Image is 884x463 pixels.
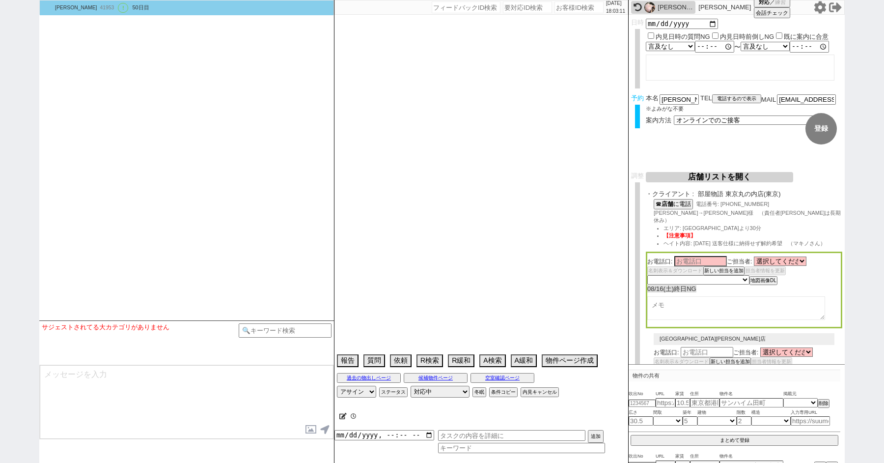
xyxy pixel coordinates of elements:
[479,354,505,367] button: A検索
[606,7,625,15] p: 18:03:11
[438,430,585,441] input: タスクの内容を詳細に
[663,225,761,231] span: エリア: [GEOGRAPHIC_DATA]より30分
[656,453,675,461] span: URL
[681,347,733,357] input: お電話口
[658,3,693,11] div: [PERSON_NAME]
[727,258,752,265] span: ご担当者:
[390,354,412,367] button: 依頼
[404,373,468,383] button: 候補物件ページ
[675,398,690,407] input: 10.5
[337,354,359,367] button: 報告
[660,336,766,342] span: [GEOGRAPHIC_DATA][PERSON_NAME]店
[791,409,830,417] span: 入力専用URL
[674,285,696,292] span: 終日NG
[448,354,474,367] button: R緩和
[363,354,385,367] button: 質問
[337,373,401,383] button: 過去の物出しページ
[783,390,797,398] span: 掲載元
[470,373,534,383] button: 空室確認ページ
[745,266,786,275] button: 担当者情報を更新
[756,9,788,17] span: 会話チェック
[710,357,751,366] button: 新しい担当を追加
[503,1,552,13] input: 要対応ID検索
[654,357,710,366] button: 名刺表示＆ダウンロード
[629,416,653,426] input: 30.5
[54,4,97,12] div: [PERSON_NAME]
[647,285,674,292] span: 08/16(土)
[690,453,719,461] span: 住所
[118,3,128,13] div: !
[761,96,776,103] span: MAIL
[489,387,518,397] button: 条件コピー
[700,94,712,102] span: TEL
[675,390,690,398] span: 家賃
[629,400,656,407] input: 1234567
[654,349,679,356] span: お電話口:
[805,113,837,145] button: 登録
[588,430,604,443] button: 追加
[542,354,598,367] button: 物件ページ作成
[720,33,774,40] label: 内見日時前倒しNG
[438,443,605,453] input: キーワード
[656,398,675,407] input: https://suumo.jp/chintai/jnc_000022489271
[644,2,655,13] img: 0hTfJiJqDRC0lnECT6yJt1NhdACCNEYVJbQyNEJloQU3ANJh4cQnIRLlYVAnxScE9MQ3IQelQUUnBrA3wveUb3fWAgVX5eIkg...
[653,409,683,417] span: 間取
[674,256,727,266] input: お電話口
[631,19,644,26] span: 日時
[754,7,790,18] button: 会話チェック
[690,390,719,398] span: 住所
[239,323,331,338] input: 🔍キーワード検索
[656,33,710,40] label: 内見日時の質問NG
[719,398,783,407] input: サンハイム田町
[472,387,486,397] button: 冬眠
[42,323,239,331] div: サジェストされてる大カテゴリがありません
[703,266,745,275] button: 新しい担当を追加
[379,387,408,397] button: ステータス
[132,4,149,12] div: 50日目
[663,232,696,238] span: 【注意事項】
[784,33,829,40] label: 既に案内に合意
[416,354,443,367] button: R検索
[646,190,694,198] span: ・クライアント :
[631,172,644,179] span: 調整
[719,390,783,398] span: 物件名
[654,210,841,224] span: [PERSON_NAME]→[PERSON_NAME]様 （責任者[PERSON_NAME]は長期休み）
[647,266,703,275] button: 名刺表示＆ダウンロード
[698,3,751,11] p: [PERSON_NAME]
[697,409,737,417] span: 建物
[646,94,659,105] span: 本名
[646,41,842,53] div: 〜
[656,390,675,398] span: URL
[646,172,793,182] button: 店舗リストを開く
[683,409,697,417] span: 築年
[647,258,672,265] span: お電話口:
[737,416,751,426] input: 2
[654,199,693,209] button: ☎店舗に電話
[629,390,656,398] span: 吹出No
[751,409,791,417] span: 構造
[791,416,830,426] input: https://suumo.jp/chintai/jnc_000022489271
[646,116,671,124] span: 案内方法
[733,349,758,356] span: ご担当者:
[554,1,604,13] input: お客様ID検索
[521,387,559,397] button: 内見キャンセル
[646,106,684,112] span: ※よみがな不要
[511,354,537,367] button: A緩和
[737,409,751,417] span: 階数
[749,276,777,285] button: 地図画像DL
[683,416,697,426] input: 5
[675,453,690,461] span: 家賃
[719,453,783,461] span: 物件名
[631,435,838,446] button: まとめて登録
[629,370,840,381] p: 物件の共有
[818,399,829,408] button: 削除
[97,4,116,12] div: 41953
[629,409,653,417] span: 広さ
[751,357,792,366] button: 担当者情報を更新
[698,190,842,198] span: 部屋物語 東京丸の内店(東京)
[629,453,656,461] span: 吹出No
[662,201,673,207] b: 店舗
[690,398,719,407] input: 東京都港区海岸３
[663,240,826,246] span: ヘイト内容: [DATE] 送客仕様に納得せず解約希望 （マキノさん）
[696,201,769,207] span: 電話番号: [PHONE_NUMBER]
